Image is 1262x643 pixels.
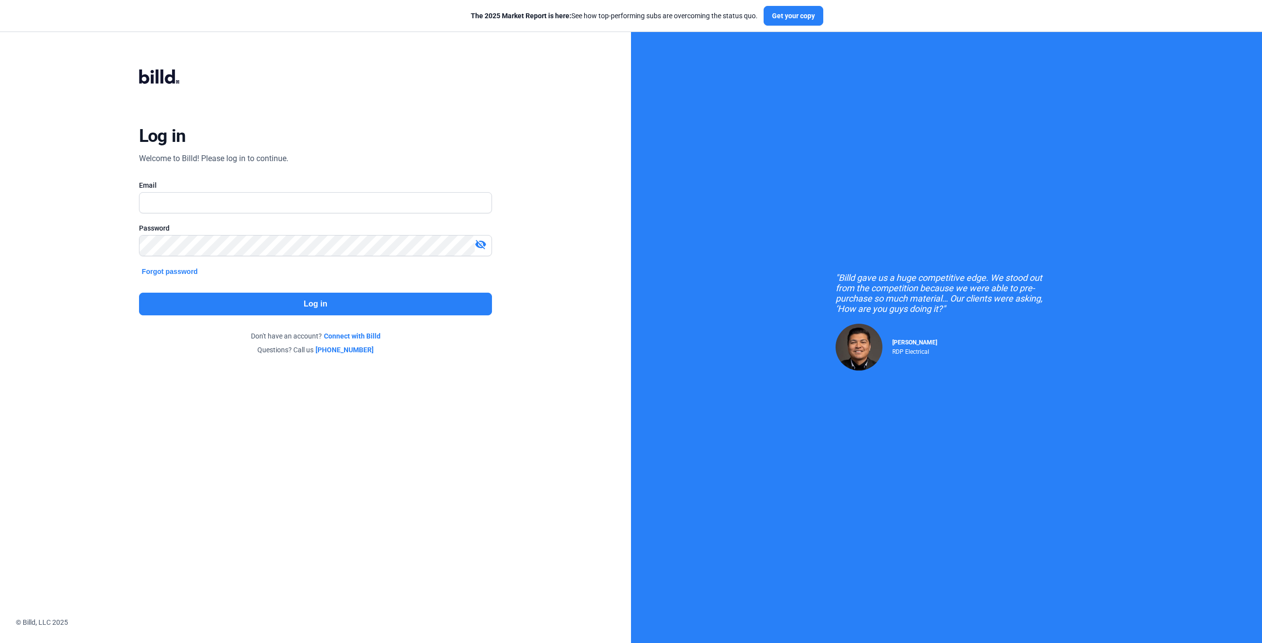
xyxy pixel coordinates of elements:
div: Welcome to Billd! Please log in to continue. [139,153,288,165]
div: Questions? Call us [139,345,492,355]
span: [PERSON_NAME] [892,339,937,346]
span: The 2025 Market Report is here: [471,12,571,20]
div: See how top-performing subs are overcoming the status quo. [471,11,758,21]
img: Raul Pacheco [836,324,882,371]
div: Password [139,223,492,233]
div: Email [139,180,492,190]
button: Get your copy [764,6,823,26]
a: [PHONE_NUMBER] [315,345,374,355]
div: "Billd gave us a huge competitive edge. We stood out from the competition because we were able to... [836,272,1057,314]
div: Log in [139,125,186,147]
div: Don't have an account? [139,331,492,341]
mat-icon: visibility_off [475,238,487,250]
div: RDP Electrical [892,346,937,355]
button: Forgot password [139,266,201,277]
a: Connect with Billd [324,331,381,341]
button: Log in [139,293,492,315]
